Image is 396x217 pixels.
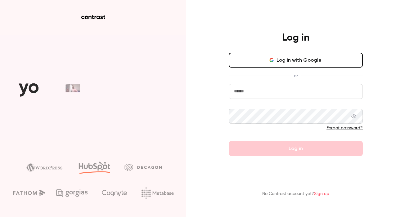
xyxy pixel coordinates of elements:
[291,73,301,79] span: or
[326,126,363,130] a: Forgot password?
[314,192,329,196] a: Sign up
[282,32,309,44] h4: Log in
[124,164,162,170] img: decagon
[262,191,329,197] p: No Contrast account yet?
[229,53,363,68] button: Log in with Google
